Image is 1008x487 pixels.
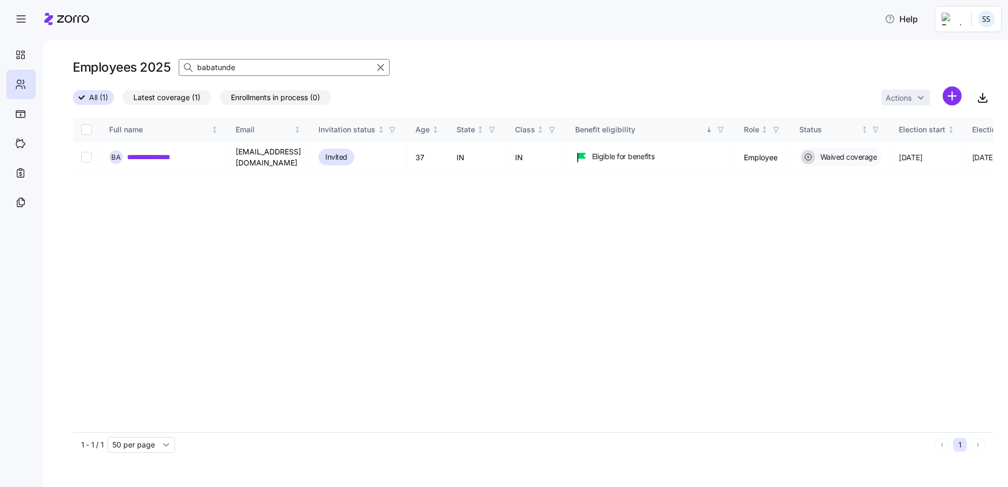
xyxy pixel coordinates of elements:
[407,142,448,173] td: 37
[227,142,310,173] td: [EMAIL_ADDRESS][DOMAIN_NAME]
[477,126,484,133] div: Not sorted
[515,124,535,135] div: Class
[735,118,791,142] th: RoleNot sorted
[972,152,995,163] span: [DATE]
[705,126,713,133] div: Sorted descending
[227,118,310,142] th: EmailNot sorted
[876,8,926,30] button: Help
[407,118,448,142] th: AgeNot sorted
[942,13,963,25] img: Employer logo
[377,126,385,133] div: Not sorted
[415,124,430,135] div: Age
[507,142,567,173] td: IN
[109,124,209,135] div: Full name
[890,118,964,142] th: Election startNot sorted
[978,11,995,27] img: b3a65cbeab486ed89755b86cd886e362
[211,126,218,133] div: Not sorted
[899,152,922,163] span: [DATE]
[179,59,390,76] input: Search Employees
[799,124,859,135] div: Status
[817,152,877,162] span: Waived coverage
[947,126,955,133] div: Not sorted
[735,142,791,173] td: Employee
[935,438,949,452] button: Previous page
[761,126,768,133] div: Not sorted
[81,152,92,162] input: Select record 1
[971,438,985,452] button: Next page
[325,151,347,163] span: Invited
[133,91,200,104] span: Latest coverage (1)
[885,13,918,25] span: Help
[73,59,170,75] h1: Employees 2025
[592,151,655,162] span: Eligible for benefits
[448,142,507,173] td: IN
[457,124,475,135] div: State
[236,124,292,135] div: Email
[448,118,507,142] th: StateNot sorted
[81,124,92,135] input: Select all records
[744,124,759,135] div: Role
[310,118,407,142] th: Invitation statusNot sorted
[101,118,227,142] th: Full nameNot sorted
[791,118,891,142] th: StatusNot sorted
[507,118,567,142] th: ClassNot sorted
[899,124,945,135] div: Election start
[318,124,375,135] div: Invitation status
[231,91,320,104] span: Enrollments in process (0)
[89,91,108,104] span: All (1)
[943,86,962,105] svg: add icon
[537,126,544,133] div: Not sorted
[567,118,735,142] th: Benefit eligibilitySorted descending
[861,126,868,133] div: Not sorted
[575,124,704,135] div: Benefit eligibility
[881,90,930,105] button: Actions
[886,94,912,102] span: Actions
[432,126,439,133] div: Not sorted
[294,126,301,133] div: Not sorted
[111,154,121,161] span: B A
[81,440,103,450] span: 1 - 1 / 1
[953,438,967,452] button: 1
